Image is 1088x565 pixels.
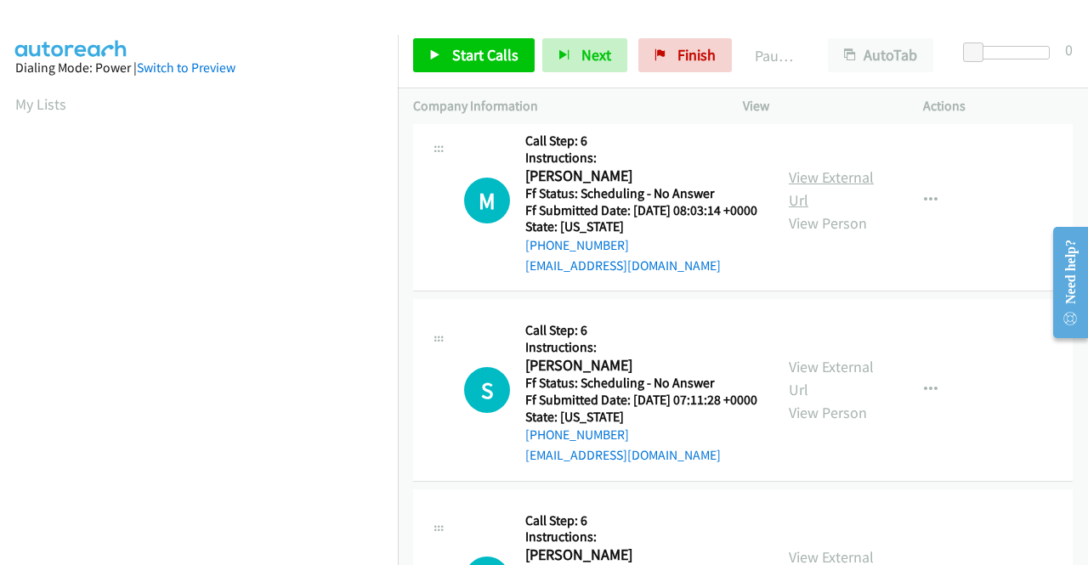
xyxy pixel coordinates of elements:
a: Finish [638,38,732,72]
h5: Ff Status: Scheduling - No Answer [525,185,757,202]
a: View External Url [789,357,874,399]
span: Start Calls [452,45,518,65]
h5: Instructions: [525,339,757,356]
p: Actions [923,96,1073,116]
h5: Instructions: [525,528,757,545]
h2: [PERSON_NAME] [525,356,752,376]
h5: State: [US_STATE] [525,218,757,235]
h5: Ff Submitted Date: [DATE] 08:03:14 +0000 [525,202,757,219]
a: View Person [789,213,867,233]
p: View [743,96,892,116]
a: [PHONE_NUMBER] [525,237,629,253]
h2: [PERSON_NAME] [525,167,752,186]
button: AutoTab [828,38,933,72]
h5: Instructions: [525,150,757,167]
h5: State: [US_STATE] [525,409,757,426]
div: Delay between calls (in seconds) [972,46,1050,59]
h5: Call Step: 6 [525,133,757,150]
h5: Ff Submitted Date: [DATE] 07:11:28 +0000 [525,392,757,409]
a: Switch to Preview [137,59,235,76]
div: Dialing Mode: Power | [15,58,382,78]
button: Next [542,38,627,72]
h1: M [464,178,510,223]
a: [EMAIL_ADDRESS][DOMAIN_NAME] [525,257,721,274]
div: The call is yet to be attempted [464,367,510,413]
a: View External Url [789,167,874,210]
a: [EMAIL_ADDRESS][DOMAIN_NAME] [525,447,721,463]
p: Paused [755,44,797,67]
a: Start Calls [413,38,535,72]
h5: Call Step: 6 [525,322,757,339]
a: [PHONE_NUMBER] [525,427,629,443]
h2: [PERSON_NAME] [525,545,752,565]
h5: Call Step: 6 [525,512,757,529]
span: Finish [677,45,716,65]
div: 0 [1065,38,1073,61]
h5: Ff Status: Scheduling - No Answer [525,375,757,392]
div: The call is yet to be attempted [464,178,510,223]
span: Next [581,45,611,65]
p: Company Information [413,96,712,116]
h1: S [464,367,510,413]
a: My Lists [15,94,66,114]
a: View Person [789,403,867,422]
iframe: Resource Center [1040,215,1088,350]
